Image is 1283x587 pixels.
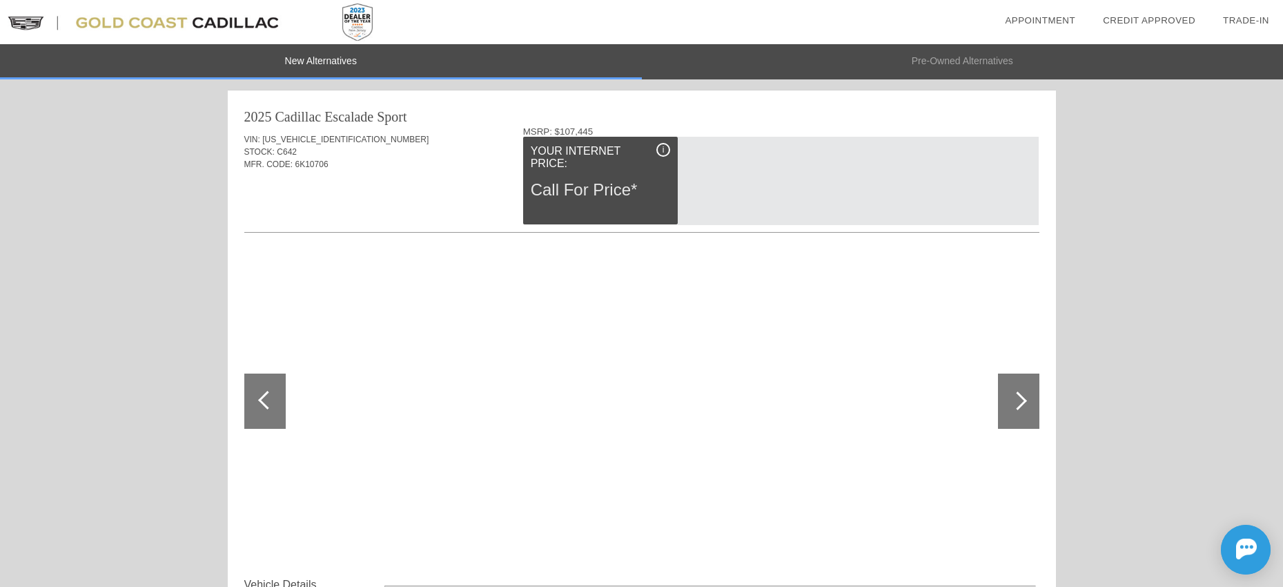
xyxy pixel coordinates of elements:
span: [US_VEHICLE_IDENTIFICATION_NUMBER] [262,135,429,144]
span: STOCK: [244,147,275,157]
span: MFR. CODE: [244,160,293,169]
span: VIN: [244,135,260,144]
div: Quoted on [DATE] 3:19:12 PM [244,191,1039,213]
div: Sport [377,107,407,126]
div: Your Internet Price: [531,143,670,172]
iframe: Chat Assistance [1159,512,1283,587]
div: 2025 Cadillac Escalade [244,107,374,126]
div: i [656,143,670,157]
div: MSRP: $107,445 [523,126,1039,137]
span: C642 [277,147,297,157]
a: Credit Approved [1103,15,1195,26]
span: 6K10706 [295,160,329,169]
a: Appointment [1005,15,1075,26]
div: Call For Price* [531,172,670,208]
a: Trade-In [1223,15,1269,26]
